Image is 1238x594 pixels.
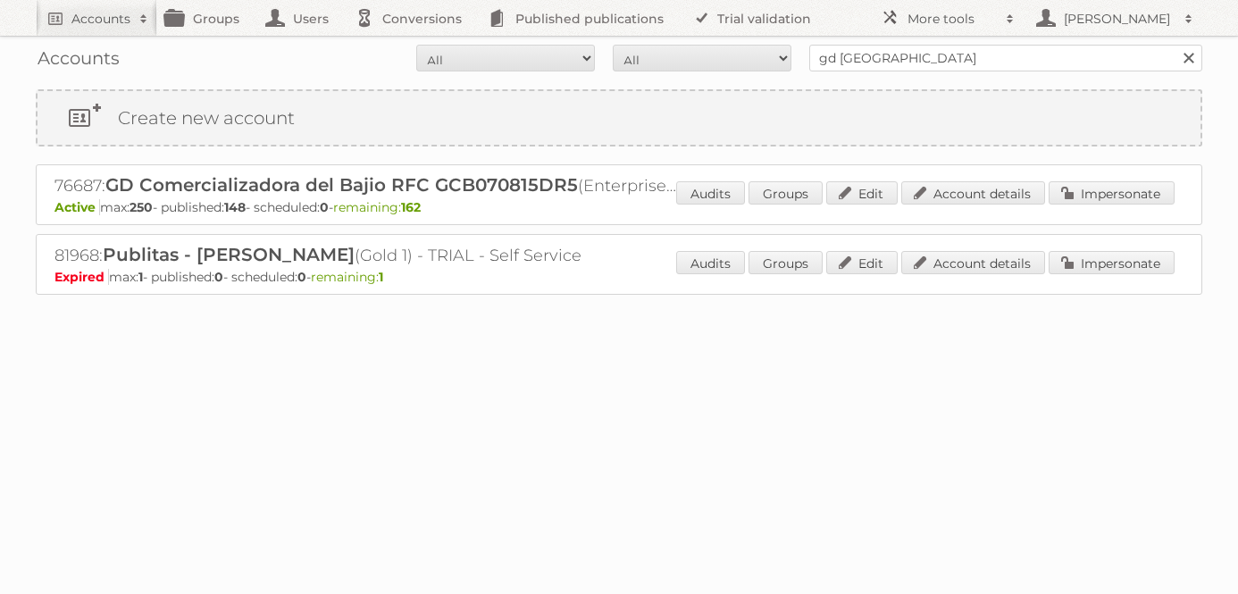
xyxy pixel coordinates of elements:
[1049,181,1175,205] a: Impersonate
[54,269,1184,285] p: max: - published: - scheduled: -
[38,91,1200,145] a: Create new account
[71,10,130,28] h2: Accounts
[54,199,100,215] span: Active
[224,199,246,215] strong: 148
[130,199,153,215] strong: 250
[826,181,898,205] a: Edit
[320,199,329,215] strong: 0
[1059,10,1175,28] h2: [PERSON_NAME]
[105,174,578,196] span: GD Comercializadora del Bajio RFC GCB070815DR5
[214,269,223,285] strong: 0
[401,199,421,215] strong: 162
[826,251,898,274] a: Edit
[333,199,421,215] span: remaining:
[676,251,745,274] a: Audits
[749,181,823,205] a: Groups
[297,269,306,285] strong: 0
[379,269,383,285] strong: 1
[901,181,1045,205] a: Account details
[138,269,143,285] strong: 1
[54,244,680,267] h2: 81968: (Gold 1) - TRIAL - Self Service
[901,251,1045,274] a: Account details
[103,244,355,265] span: Publitas - [PERSON_NAME]
[54,269,109,285] span: Expired
[54,174,680,197] h2: 76687: (Enterprise 250)
[1049,251,1175,274] a: Impersonate
[908,10,997,28] h2: More tools
[311,269,383,285] span: remaining:
[749,251,823,274] a: Groups
[54,199,1184,215] p: max: - published: - scheduled: -
[676,181,745,205] a: Audits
